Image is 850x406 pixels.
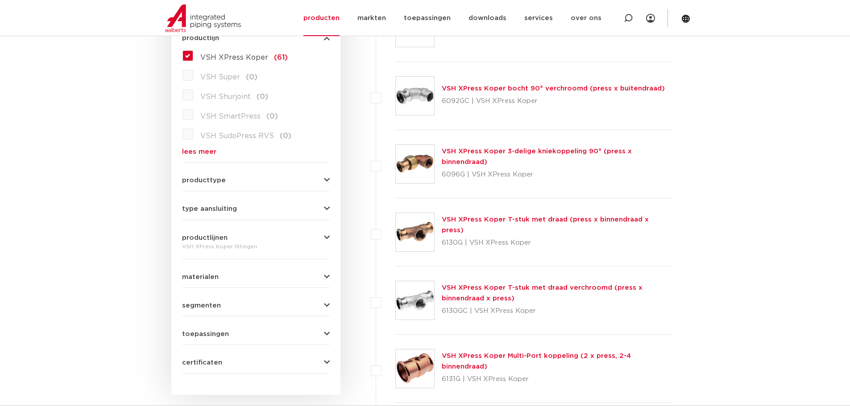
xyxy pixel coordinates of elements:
a: VSH XPress Koper bocht 90° verchroomd (press x buitendraad) [442,85,665,92]
button: materialen [182,274,330,280]
span: type aansluiting [182,205,237,212]
div: VSH XPress Koper fittingen [182,241,330,252]
span: (0) [257,93,268,100]
button: type aansluiting [182,205,330,212]
span: producttype [182,177,226,184]
a: VSH XPress Koper 3-delige kniekoppeling 90° (press x binnendraad) [442,148,632,165]
img: Thumbnail for VSH XPress Koper T-stuk met draad (press x binnendraad x press) [396,213,434,251]
span: (0) [246,74,257,81]
span: toepassingen [182,331,229,337]
button: toepassingen [182,331,330,337]
span: materialen [182,274,219,280]
span: certificaten [182,359,222,366]
span: (0) [266,113,278,120]
p: 6131G | VSH XPress Koper [442,372,672,386]
p: 6096G | VSH XPress Koper [442,168,672,182]
span: (0) [280,132,291,139]
span: VSH SudoPress RVS [200,132,274,139]
img: Thumbnail for VSH XPress Koper bocht 90° verchroomd (press x buitendraad) [396,77,434,115]
img: Thumbnail for VSH XPress Koper 3-delige kniekoppeling 90° (press x binnendraad) [396,145,434,183]
p: 6130G | VSH XPress Koper [442,236,672,250]
span: VSH Super [200,74,240,81]
span: (61) [274,54,288,61]
a: VSH XPress Koper Multi-Port koppeling (2 x press, 2-4 binnendraad) [442,353,631,370]
button: productlijnen [182,234,330,241]
p: 6092GC | VSH XPress Koper [442,94,665,108]
span: productlijn [182,35,219,41]
button: certificaten [182,359,330,366]
span: productlijnen [182,234,228,241]
span: segmenten [182,302,221,309]
button: productlijn [182,35,330,41]
img: Thumbnail for VSH XPress Koper T-stuk met draad verchroomd (press x binnendraad x press) [396,281,434,320]
p: 6130GC | VSH XPress Koper [442,304,672,318]
a: VSH XPress Koper T-stuk met draad verchroomd (press x binnendraad x press) [442,284,643,302]
span: VSH XPress Koper [200,54,268,61]
a: lees meer [182,148,330,155]
a: VSH XPress Koper T-stuk met draad (press x binnendraad x press) [442,216,649,234]
span: VSH SmartPress [200,113,261,120]
button: segmenten [182,302,330,309]
img: Thumbnail for VSH XPress Koper Multi-Port koppeling (2 x press, 2-4 binnendraad) [396,349,434,388]
span: VSH Shurjoint [200,93,251,100]
button: producttype [182,177,330,184]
